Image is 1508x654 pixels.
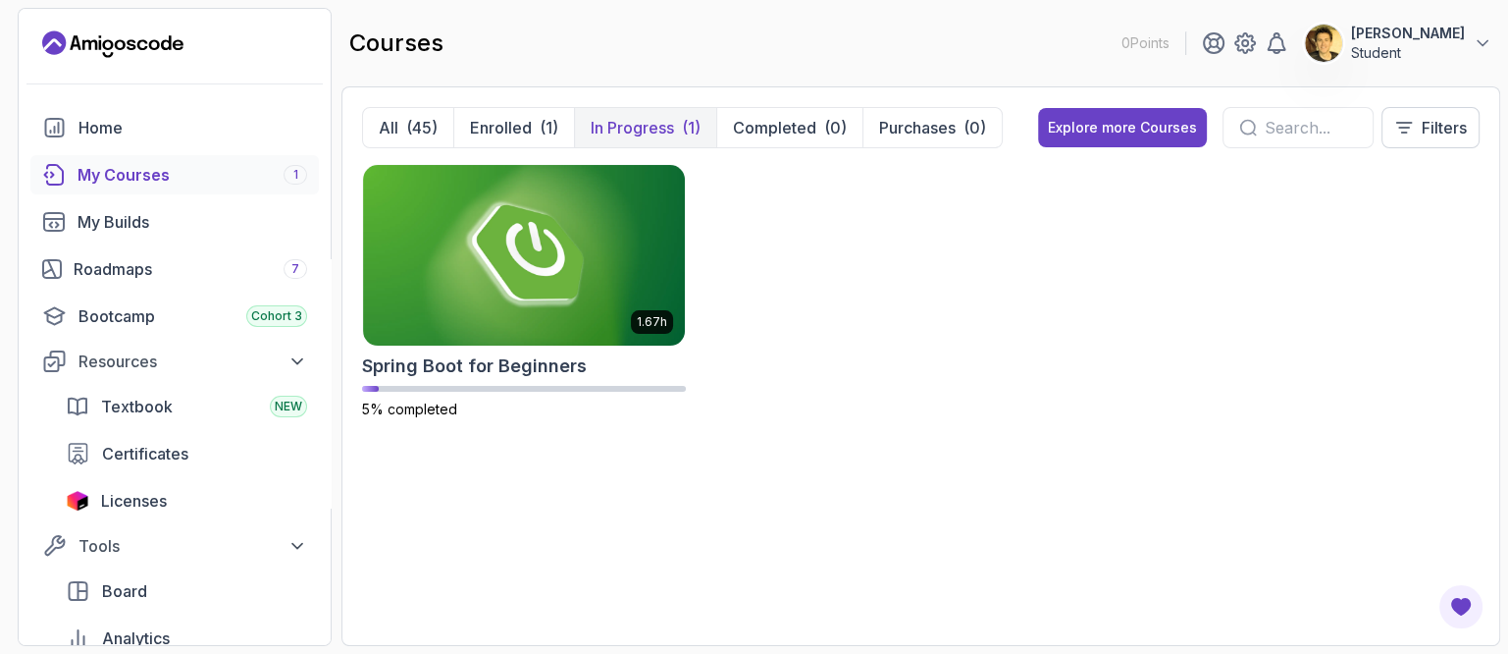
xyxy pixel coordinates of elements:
[42,28,183,60] a: Landing page
[574,108,716,147] button: In Progress(1)
[362,353,587,380] h2: Spring Boot for Beginners
[78,350,307,373] div: Resources
[30,297,319,336] a: bootcamp
[362,401,457,417] span: 5% completed
[30,528,319,564] button: Tools
[363,165,685,346] img: Spring Boot for Beginners card
[879,116,956,139] p: Purchases
[1351,43,1465,63] p: Student
[78,116,307,139] div: Home
[78,210,307,234] div: My Builds
[862,108,1002,147] button: Purchases(0)
[102,579,147,603] span: Board
[963,116,986,139] div: (0)
[363,108,453,147] button: All(45)
[1305,25,1342,62] img: user profile image
[54,481,319,520] a: licenses
[293,167,298,183] span: 1
[470,116,532,139] p: Enrolled
[1351,24,1465,43] p: [PERSON_NAME]
[78,534,307,558] div: Tools
[275,399,302,414] span: NEW
[637,314,667,330] p: 1.67h
[1121,33,1170,53] p: 0 Points
[824,116,847,139] div: (0)
[1048,118,1197,137] div: Explore more Courses
[379,116,398,139] p: All
[30,155,319,194] a: courses
[78,304,307,328] div: Bootcamp
[1437,583,1484,630] button: Open Feedback Button
[78,163,307,187] div: My Courses
[54,434,319,473] a: certificates
[540,116,558,139] div: (1)
[591,116,674,139] p: In Progress
[66,491,89,511] img: jetbrains icon
[1304,24,1492,63] button: user profile image[PERSON_NAME]Student
[101,489,167,513] span: Licenses
[101,395,173,418] span: Textbook
[682,116,701,139] div: (1)
[251,308,302,324] span: Cohort 3
[349,27,443,59] h2: courses
[716,108,862,147] button: Completed(0)
[291,261,299,277] span: 7
[74,257,307,281] div: Roadmaps
[1265,116,1357,139] input: Search...
[30,108,319,147] a: home
[1381,107,1480,148] button: Filters
[406,116,438,139] div: (45)
[102,627,170,650] span: Analytics
[453,108,574,147] button: Enrolled(1)
[54,387,319,426] a: textbook
[30,249,319,289] a: roadmaps
[733,116,816,139] p: Completed
[102,442,188,465] span: Certificates
[54,572,319,611] a: board
[1422,116,1467,139] p: Filters
[1038,108,1207,147] button: Explore more Courses
[30,344,319,379] button: Resources
[30,202,319,242] a: builds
